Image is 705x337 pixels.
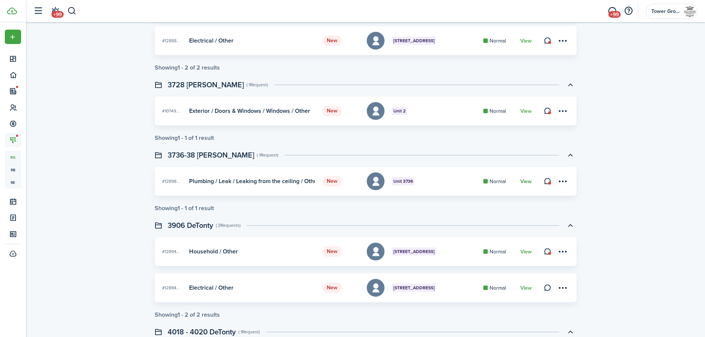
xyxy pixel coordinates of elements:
[392,284,436,292] badge: Unit 3906 1st floor
[605,2,619,21] a: Messaging
[155,64,220,71] div: Showing results
[684,6,696,17] img: Tower Grove Community Development Corporation
[393,108,406,114] span: Unit 2
[393,248,434,255] span: [STREET_ADDRESS]
[168,79,244,90] swimlane-title: 3728 [PERSON_NAME]
[520,249,532,255] a: View
[216,222,241,229] swimlane-subtitle: ( 2 Requests )
[162,108,179,114] span: #10749...
[238,328,260,335] swimlane-subtitle: ( 1 Request )
[155,97,577,141] maintenance-list-swimlane-item: Toggle accordion
[246,81,268,88] swimlane-subtitle: ( 1 Request )
[162,178,180,185] span: #12898...
[7,7,17,14] img: TenantCloud
[622,5,635,17] button: Open resource center
[651,9,681,14] span: Tower Grove Community Development Corporation
[189,284,234,291] card-title: Electrical / Other
[564,149,577,161] button: Toggle accordion
[67,5,77,17] button: Search
[155,205,214,212] div: Showing result
[155,311,220,318] div: Showing results
[520,108,532,114] a: View
[564,78,577,91] button: Toggle accordion
[483,107,513,115] card-mark: Normal
[162,37,180,44] span: #12888...
[393,284,434,291] span: [STREET_ADDRESS]
[5,164,21,176] a: rb
[393,178,413,185] span: Unit 3736
[155,237,577,318] maintenance-list-swimlane-item: Toggle accordion
[483,248,513,256] card-mark: Normal
[322,36,342,46] status: New
[322,176,342,186] status: New
[483,284,513,292] card-mark: Normal
[322,106,342,116] status: New
[189,248,238,255] card-title: Household / Other
[322,246,342,257] status: New
[48,2,62,21] a: Notifications
[483,37,513,45] card-mark: Normal
[168,149,254,161] swimlane-title: 3736-38 [PERSON_NAME]
[520,179,532,185] a: View
[155,135,214,141] div: Showing result
[189,178,315,185] card-title: Plumbing / Leak / Leaking from the ceiling / Other
[155,167,577,212] maintenance-list-swimlane-item: Toggle accordion
[608,11,621,18] span: +99
[189,37,234,44] card-title: Electrical / Other
[322,283,342,293] status: New
[51,11,64,18] span: +99
[5,151,21,164] a: rq
[168,220,213,231] swimlane-title: 3906 DeTonty
[162,284,180,291] span: #12894...
[392,247,436,256] badge: Unit 3906 1st floor
[178,310,200,319] pagination-page-total: 1 - 2 of 2
[178,204,197,212] pagination-page-total: 1 - 1 of 1
[564,219,577,232] button: Toggle accordion
[393,37,434,44] span: [STREET_ADDRESS]
[189,108,310,114] card-title: Exterior / Doors & Windows / Windows / Other
[5,30,21,44] button: Open menu
[257,152,278,158] swimlane-subtitle: ( 1 Request )
[520,38,532,44] a: View
[392,37,436,45] badge: Unit 3641 1st floor
[162,248,180,255] span: #12894...
[392,177,414,185] badge: Unit 3736
[483,178,513,185] card-mark: Normal
[178,134,197,142] pagination-page-total: 1 - 1 of 1
[520,285,532,291] a: View
[392,107,407,115] badge: Unit 2
[178,63,200,72] pagination-page-total: 1 - 2 of 2
[5,176,21,189] a: re
[31,4,45,18] button: Open sidebar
